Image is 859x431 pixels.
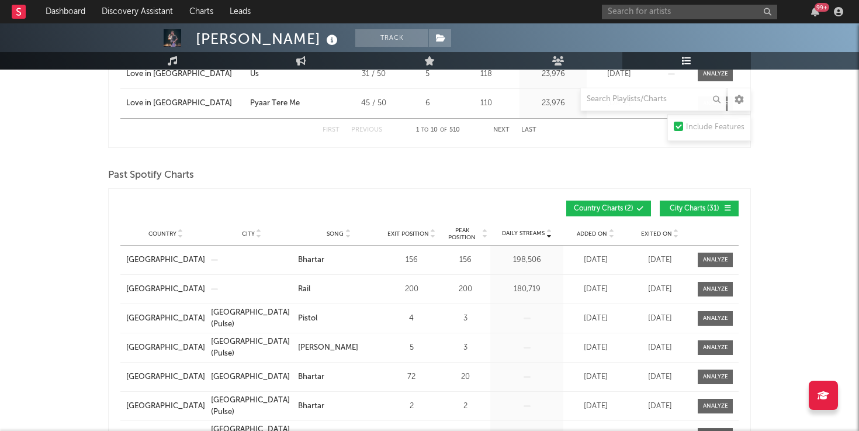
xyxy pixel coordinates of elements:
[298,371,324,383] div: Bhartar
[574,205,633,212] span: Country Charts ( 2 )
[108,168,194,182] span: Past Spotify Charts
[406,123,470,137] div: 1 10 510
[250,98,300,109] div: Pyaar Tere Me
[196,29,341,49] div: [PERSON_NAME]
[298,313,379,325] a: Pistol
[298,342,379,354] a: [PERSON_NAME]
[298,313,317,325] div: Pistol
[385,401,438,412] div: 2
[298,254,379,266] a: Bhartar
[385,284,438,295] div: 200
[631,342,689,354] div: [DATE]
[126,98,232,109] div: Love in [GEOGRAPHIC_DATA]
[566,371,625,383] div: [DATE]
[566,313,625,325] div: [DATE]
[566,401,625,412] div: [DATE]
[815,3,829,12] div: 99 +
[242,230,255,237] span: City
[298,254,324,266] div: Bhartar
[521,127,536,133] button: Last
[566,284,625,295] div: [DATE]
[631,371,689,383] div: [DATE]
[323,127,340,133] button: First
[126,313,205,325] a: [GEOGRAPHIC_DATA]
[211,307,292,330] a: [GEOGRAPHIC_DATA] (Pulse)
[385,371,438,383] div: 72
[631,254,689,266] div: [DATE]
[440,127,447,133] span: of
[385,342,438,354] div: 5
[385,313,438,325] div: 4
[406,98,449,109] div: 6
[444,227,480,241] span: Peak Position
[455,98,517,109] div: 110
[126,284,205,295] a: [GEOGRAPHIC_DATA]
[811,7,819,16] button: 99+
[406,68,449,80] div: 5
[566,254,625,266] div: [DATE]
[298,401,324,412] div: Bhartar
[421,127,428,133] span: to
[355,29,428,47] button: Track
[502,229,545,238] span: Daily Streams
[566,342,625,354] div: [DATE]
[211,395,292,418] a: [GEOGRAPHIC_DATA] (Pulse)
[631,284,689,295] div: [DATE]
[660,201,739,216] button: City Charts(31)
[327,230,344,237] span: Song
[347,98,400,109] div: 45 / 50
[211,371,290,383] div: [GEOGRAPHIC_DATA]
[566,201,651,216] button: Country Charts(2)
[444,284,487,295] div: 200
[522,98,584,109] div: 23,976
[211,336,292,359] a: [GEOGRAPHIC_DATA] (Pulse)
[250,68,259,80] div: Us
[577,230,607,237] span: Added On
[126,68,244,80] a: Love in [GEOGRAPHIC_DATA]
[444,313,487,325] div: 3
[444,342,487,354] div: 3
[385,254,438,266] div: 156
[126,401,205,412] a: [GEOGRAPHIC_DATA]
[387,230,429,237] span: Exit Position
[641,230,672,237] span: Exited On
[298,371,379,383] a: Bhartar
[211,371,292,383] a: [GEOGRAPHIC_DATA]
[298,401,379,412] a: Bhartar
[351,127,382,133] button: Previous
[298,284,379,295] a: Rail
[631,313,689,325] div: [DATE]
[444,371,487,383] div: 20
[444,401,487,412] div: 2
[444,254,487,266] div: 156
[493,254,560,266] div: 198,506
[148,230,176,237] span: Country
[590,68,648,80] div: [DATE]
[455,68,517,80] div: 118
[347,68,400,80] div: 31 / 50
[602,5,777,19] input: Search for artists
[298,342,358,354] div: [PERSON_NAME]
[493,284,560,295] div: 180,719
[126,68,232,80] div: Love in [GEOGRAPHIC_DATA]
[493,127,510,133] button: Next
[126,254,205,266] a: [GEOGRAPHIC_DATA]
[126,98,244,109] a: Love in [GEOGRAPHIC_DATA]
[126,342,205,354] a: [GEOGRAPHIC_DATA]
[667,205,721,212] span: City Charts ( 31 )
[126,371,205,383] a: [GEOGRAPHIC_DATA]
[522,68,584,80] div: 23,976
[686,120,744,135] div: Include Features
[580,88,726,111] input: Search Playlists/Charts
[631,401,689,412] div: [DATE]
[298,284,310,295] div: Rail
